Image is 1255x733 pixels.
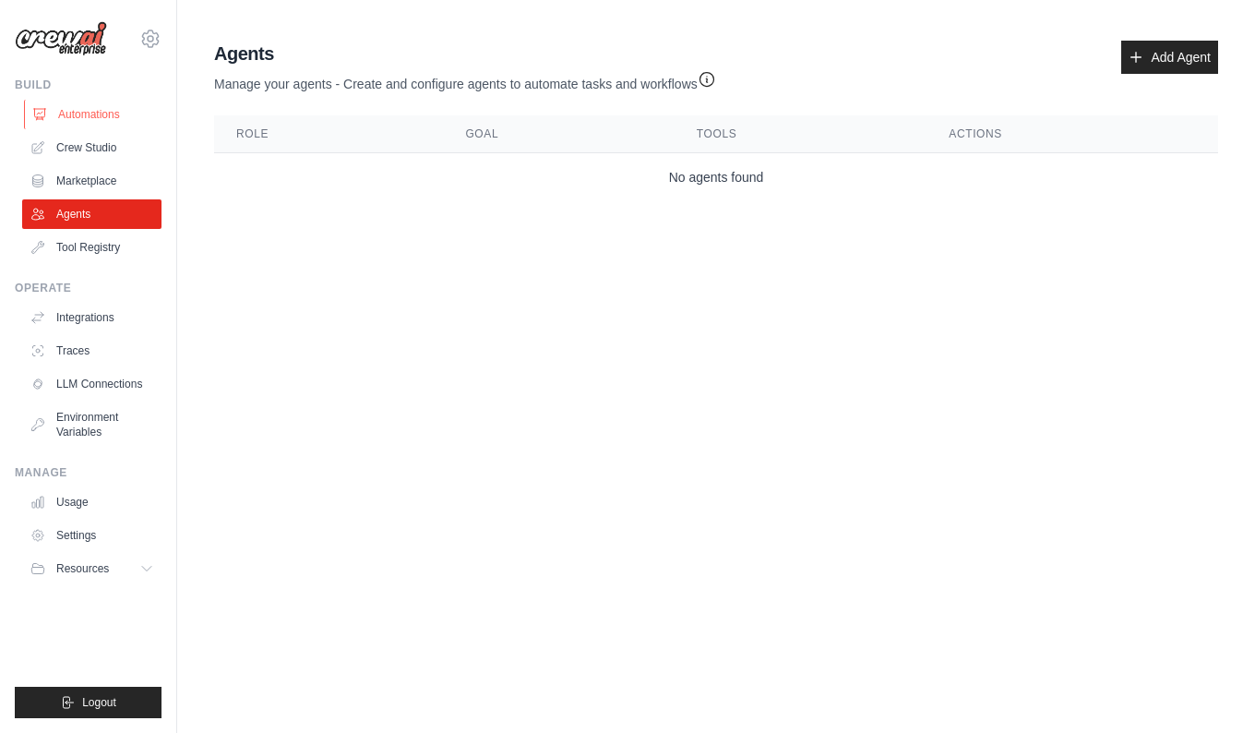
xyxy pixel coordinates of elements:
[675,115,927,153] th: Tools
[15,687,161,718] button: Logout
[22,554,161,583] button: Resources
[15,21,107,56] img: Logo
[22,487,161,517] a: Usage
[22,303,161,332] a: Integrations
[56,561,109,576] span: Resources
[82,695,116,710] span: Logout
[15,281,161,295] div: Operate
[1121,41,1218,74] a: Add Agent
[214,115,443,153] th: Role
[443,115,674,153] th: Goal
[214,66,716,93] p: Manage your agents - Create and configure agents to automate tasks and workflows
[214,153,1218,202] td: No agents found
[15,465,161,480] div: Manage
[214,41,716,66] h2: Agents
[22,133,161,162] a: Crew Studio
[22,521,161,550] a: Settings
[24,100,163,129] a: Automations
[22,166,161,196] a: Marketplace
[22,199,161,229] a: Agents
[22,369,161,399] a: LLM Connections
[926,115,1218,153] th: Actions
[22,403,161,447] a: Environment Variables
[22,336,161,366] a: Traces
[15,78,161,92] div: Build
[22,233,161,262] a: Tool Registry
